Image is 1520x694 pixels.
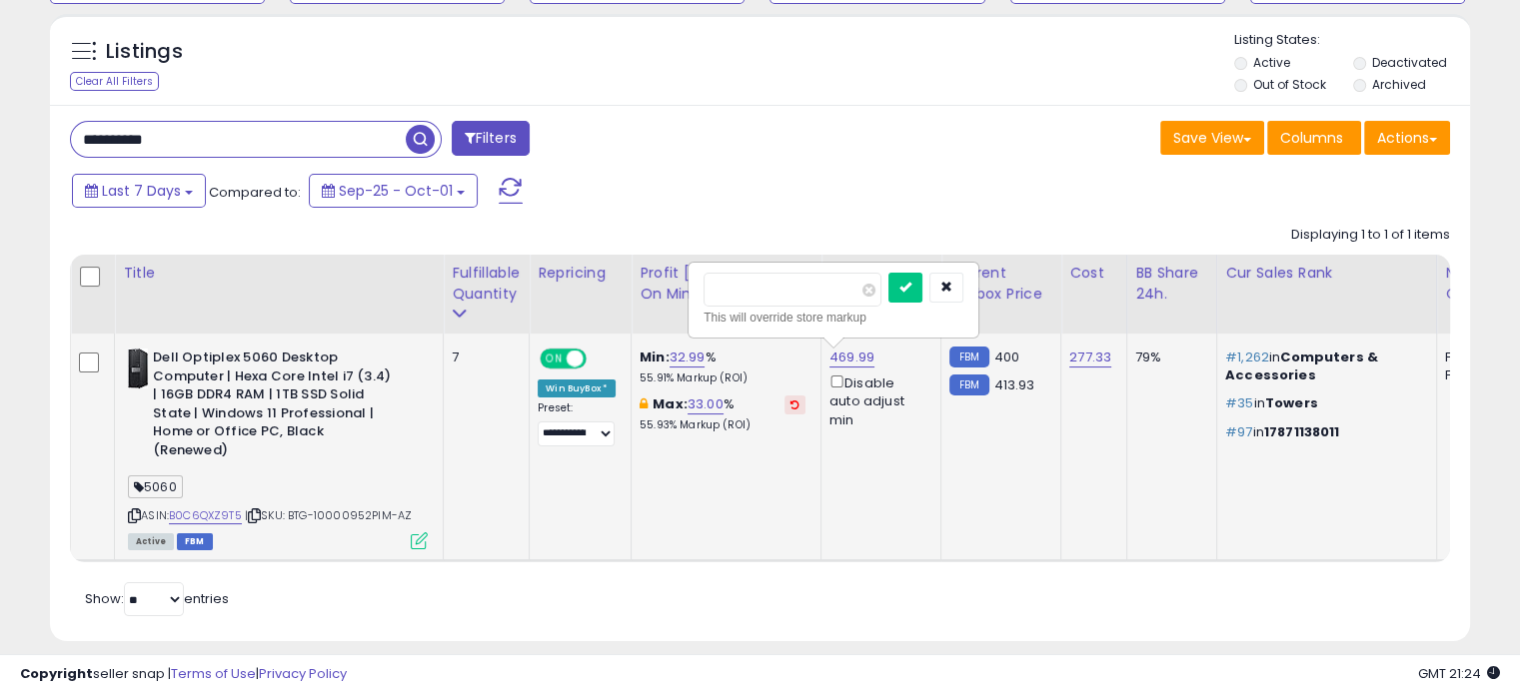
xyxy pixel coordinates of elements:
[1225,347,1378,384] span: Computers & Accessories
[829,371,925,429] div: Disable auto adjust min
[640,347,670,366] b: Min:
[1225,423,1421,441] p: in
[128,348,428,547] div: ASIN:
[1364,121,1450,155] button: Actions
[1264,422,1340,441] span: 17871138011
[106,38,183,66] h5: Listings
[1253,76,1326,93] label: Out of Stock
[538,379,616,397] div: Win BuyBox *
[128,348,148,388] img: 41SE19agQvL._SL40_.jpg
[171,664,256,683] a: Terms of Use
[1418,664,1500,683] span: 2025-10-14 21:24 GMT
[259,664,347,683] a: Privacy Policy
[1069,263,1118,284] div: Cost
[1253,54,1290,71] label: Active
[1135,263,1208,305] div: BB Share 24h.
[309,174,478,208] button: Sep-25 - Oct-01
[632,255,821,334] th: The percentage added to the cost of goods (COGS) that forms the calculator for Min & Max prices.
[542,350,567,367] span: ON
[640,418,805,432] p: 55.93% Markup (ROI)
[1265,393,1318,412] span: Towers
[177,533,213,550] span: FBM
[704,308,963,328] div: This will override store markup
[640,371,805,385] p: 55.91% Markup (ROI)
[994,375,1035,394] span: 413.93
[20,664,93,683] strong: Copyright
[102,181,181,201] span: Last 7 Days
[1225,394,1421,412] p: in
[1225,422,1252,441] span: #97
[1234,31,1470,50] p: Listing States:
[653,394,688,413] b: Max:
[245,507,412,523] span: | SKU: BTG-10000952PIM-AZ
[1445,366,1511,384] div: FBM: 1
[128,475,183,498] span: 5060
[452,348,514,366] div: 7
[452,263,521,305] div: Fulfillable Quantity
[70,72,159,91] div: Clear All Filters
[1225,393,1253,412] span: #35
[1371,76,1425,93] label: Archived
[640,395,805,432] div: %
[1445,263,1518,305] div: Num of Comp.
[1135,348,1201,366] div: 79%
[949,347,988,367] small: FBM
[1445,348,1511,366] div: FBA: 0
[209,183,301,202] span: Compared to:
[1280,128,1343,148] span: Columns
[584,350,616,367] span: OFF
[1371,54,1446,71] label: Deactivated
[1291,226,1450,245] div: Displaying 1 to 1 of 1 items
[128,533,174,550] span: All listings currently available for purchase on Amazon
[85,589,229,608] span: Show: entries
[1267,121,1361,155] button: Columns
[670,347,706,367] a: 32.99
[1225,348,1421,384] p: in
[153,348,396,464] b: Dell Optiplex 5060 Desktop Computer | Hexa Core Intel i7 (3.4) | 16GB DDR4 RAM | 1TB SSD Solid St...
[640,263,812,305] div: Profit [PERSON_NAME] on Min/Max
[452,121,530,156] button: Filters
[829,347,874,367] a: 469.99
[949,263,1052,305] div: Current Buybox Price
[688,394,724,414] a: 33.00
[1160,121,1264,155] button: Save View
[339,181,453,201] span: Sep-25 - Oct-01
[1225,263,1428,284] div: Cur Sales Rank
[994,347,1019,366] span: 400
[949,374,988,395] small: FBM
[20,665,347,684] div: seller snap | |
[1225,347,1269,366] span: #1,262
[1069,347,1111,367] a: 277.33
[123,263,435,284] div: Title
[538,401,616,446] div: Preset:
[640,348,805,385] div: %
[538,263,623,284] div: Repricing
[72,174,206,208] button: Last 7 Days
[169,507,242,524] a: B0C6QXZ9T5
